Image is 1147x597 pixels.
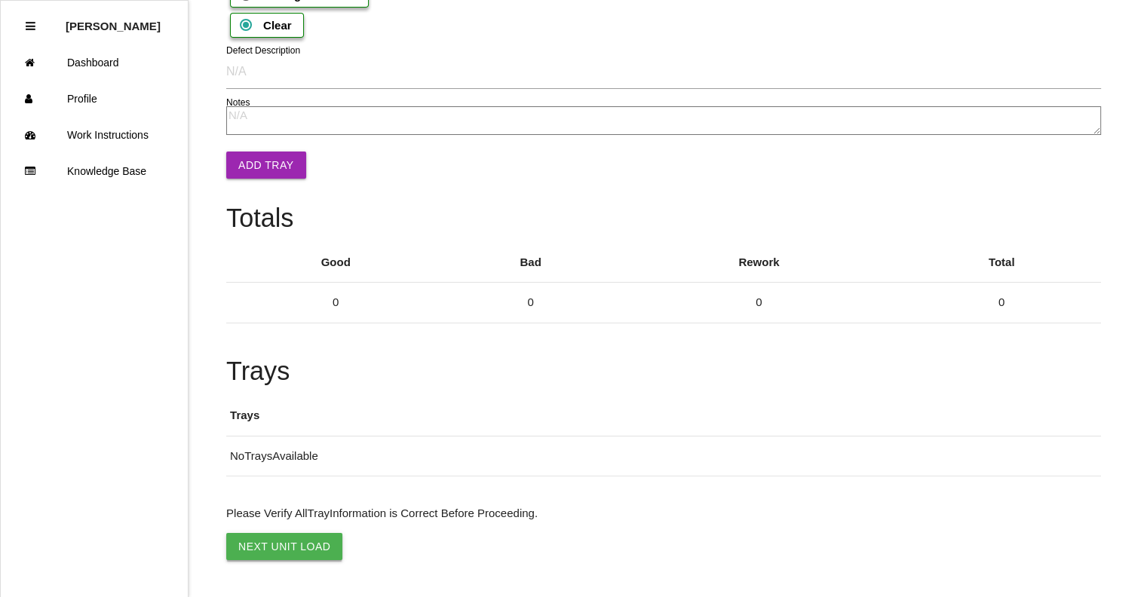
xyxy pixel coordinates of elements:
[1,153,188,189] a: Knowledge Base
[66,8,161,32] p: Dawn Gardner
[902,243,1101,283] th: Total
[445,243,615,283] th: Bad
[226,357,1101,386] h4: Trays
[616,283,902,323] td: 0
[902,283,1101,323] td: 0
[226,243,445,283] th: Good
[226,396,1101,436] th: Trays
[226,204,1101,233] h4: Totals
[226,96,250,109] label: Notes
[226,436,1101,476] td: No Trays Available
[226,283,445,323] td: 0
[226,54,1101,89] input: N/A
[26,8,35,44] div: Close
[445,283,615,323] td: 0
[226,505,1101,522] p: Please Verify All Tray Information is Correct Before Proceeding.
[616,243,902,283] th: Rework
[226,533,342,560] button: Next Unit Load
[1,81,188,117] a: Profile
[263,19,292,32] b: Clear
[1,44,188,81] a: Dashboard
[226,44,300,57] label: Defect Description
[226,152,306,179] button: Add Tray
[1,117,188,153] a: Work Instructions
